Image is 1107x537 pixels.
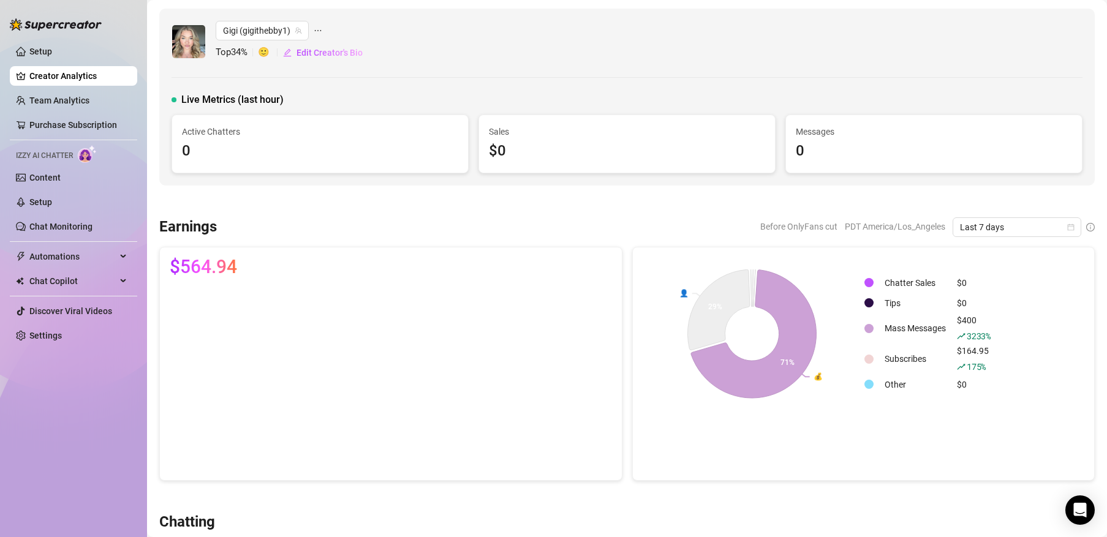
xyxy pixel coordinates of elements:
[679,288,688,298] text: 👤
[314,21,322,40] span: ellipsis
[216,45,258,60] span: Top 34 %
[295,27,302,34] span: team
[957,314,991,343] div: $400
[29,222,93,231] a: Chat Monitoring
[223,21,301,40] span: Gigi (gigithebby1)
[957,362,965,371] span: rise
[957,296,991,310] div: $0
[159,513,215,532] h3: Chatting
[29,247,116,266] span: Automations
[960,218,1074,236] span: Last 7 days
[29,173,61,182] a: Content
[282,43,363,62] button: Edit Creator's Bio
[29,331,62,340] a: Settings
[16,150,73,162] span: Izzy AI Chatter
[1086,223,1095,231] span: info-circle
[957,344,991,374] div: $164.95
[967,361,986,372] span: 175 %
[1067,223,1075,231] span: calendar
[29,197,52,207] a: Setup
[182,125,458,138] span: Active Chatters
[796,140,1072,163] div: 0
[845,217,945,236] span: PDT America/Los_Angeles
[172,25,205,58] img: Gigi
[78,145,97,163] img: AI Chatter
[489,140,765,163] div: $0
[29,47,52,56] a: Setup
[29,120,117,130] a: Purchase Subscription
[880,273,951,292] td: Chatter Sales
[283,48,292,57] span: edit
[957,332,965,340] span: rise
[957,276,991,290] div: $0
[813,372,822,381] text: 💰
[181,92,284,107] span: Live Metrics (last hour)
[170,257,237,277] span: $564.94
[29,96,89,105] a: Team Analytics
[489,125,765,138] span: Sales
[880,375,951,394] td: Other
[29,271,116,291] span: Chat Copilot
[16,277,24,285] img: Chat Copilot
[957,378,991,391] div: $0
[258,45,282,60] span: 🙂
[880,344,951,374] td: Subscribes
[29,306,112,316] a: Discover Viral Videos
[760,217,837,236] span: Before OnlyFans cut
[880,314,951,343] td: Mass Messages
[10,18,102,31] img: logo-BBDzfeDw.svg
[1065,495,1095,525] div: Open Intercom Messenger
[297,48,363,58] span: Edit Creator's Bio
[796,125,1072,138] span: Messages
[182,140,458,163] div: 0
[159,217,217,237] h3: Earnings
[880,293,951,312] td: Tips
[16,252,26,261] span: thunderbolt
[29,66,127,86] a: Creator Analytics
[967,330,991,342] span: 3233 %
